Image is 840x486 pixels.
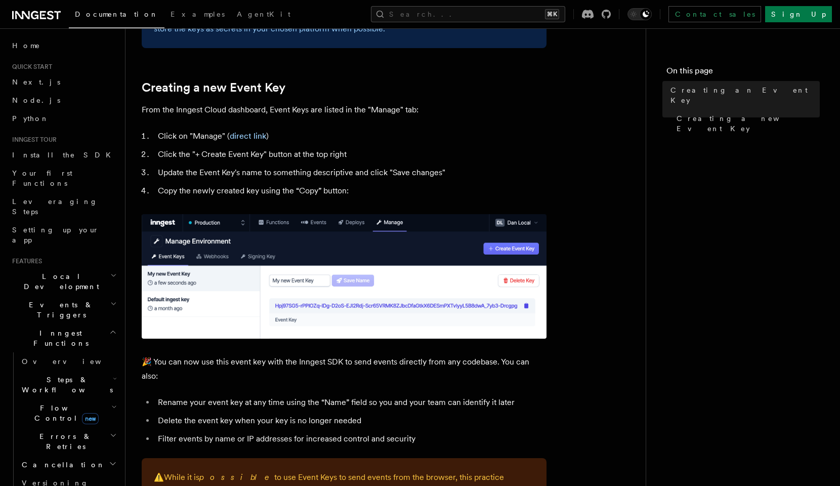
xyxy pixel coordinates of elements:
[12,96,60,104] span: Node.js
[8,192,119,221] a: Leveraging Steps
[8,328,109,348] span: Inngest Functions
[12,151,117,159] span: Install the SDK
[155,395,547,410] li: Rename your event key at any time using the “Name” field so you and your team can identify it later
[154,472,164,482] span: ⚠️
[545,9,559,19] kbd: ⌘K
[8,300,110,320] span: Events & Triggers
[155,129,547,143] li: Click on "Manage" ( )
[22,357,126,366] span: Overview
[8,136,57,144] span: Inngest tour
[142,80,285,95] a: Creating a new Event Key
[765,6,832,22] a: Sign Up
[8,267,119,296] button: Local Development
[164,3,231,27] a: Examples
[8,36,119,55] a: Home
[673,109,820,138] a: Creating a new Event Key
[18,460,105,470] span: Cancellation
[12,78,60,86] span: Next.js
[12,197,98,216] span: Leveraging Steps
[8,221,119,249] a: Setting up your app
[668,6,761,22] a: Contact sales
[18,371,119,399] button: Steps & Workflows
[8,91,119,109] a: Node.js
[8,164,119,192] a: Your first Functions
[142,103,547,117] p: From the Inngest Cloud dashboard, Event Keys are listed in the "Manage" tab:
[18,403,111,423] span: Flow Control
[627,8,652,20] button: Toggle dark mode
[199,472,274,482] em: possible
[171,10,225,18] span: Examples
[237,10,290,18] span: AgentKit
[8,63,52,71] span: Quick start
[8,296,119,324] button: Events & Triggers
[155,147,547,161] li: Click the "+ Create Event Key" button at the top right
[12,114,49,123] span: Python
[18,427,119,456] button: Errors & Retries
[12,226,99,244] span: Setting up your app
[155,414,547,428] li: Delete the event key when your key is no longer needed
[142,355,547,383] p: 🎉 You can now use this event key with the Inngest SDK to send events directly from any codebase. ...
[69,3,164,28] a: Documentation
[666,65,820,81] h4: On this page
[155,184,547,198] li: Copy the newly created key using the “Copy” button:
[677,113,820,134] span: Creating a new Event Key
[8,257,42,265] span: Features
[666,81,820,109] a: Creating an Event Key
[12,40,40,51] span: Home
[8,271,110,292] span: Local Development
[8,146,119,164] a: Install the SDK
[155,432,547,446] li: Filter events by name or IP addresses for increased control and security
[82,413,99,424] span: new
[18,375,113,395] span: Steps & Workflows
[8,324,119,352] button: Inngest Functions
[371,6,565,22] button: Search...⌘K
[18,456,119,474] button: Cancellation
[8,109,119,128] a: Python
[155,166,547,180] li: Update the Event Key's name to something descriptive and click "Save changes"
[231,3,297,27] a: AgentKit
[18,399,119,427] button: Flow Controlnew
[142,214,547,339] img: A newly created Event Key in the Inngest Cloud dashboard
[670,85,820,105] span: Creating an Event Key
[18,352,119,371] a: Overview
[8,73,119,91] a: Next.js
[12,169,72,187] span: Your first Functions
[18,431,110,452] span: Errors & Retries
[75,10,158,18] span: Documentation
[230,131,266,141] a: direct link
